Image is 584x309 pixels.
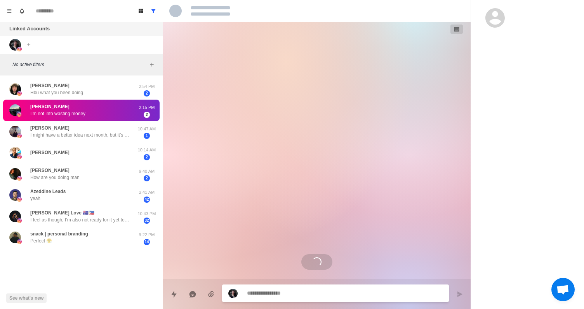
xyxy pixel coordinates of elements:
img: picture [9,232,21,243]
button: Menu [3,5,16,17]
img: picture [9,168,21,180]
p: 2:41 AM [137,189,156,196]
span: 32 [144,218,150,224]
p: 9:40 AM [137,168,156,175]
button: Add account [24,40,33,49]
p: Perfect 😤 [30,237,52,244]
img: picture [9,189,21,201]
button: Send message [452,286,468,302]
p: snack | personal branding [30,230,88,237]
img: picture [9,104,21,116]
img: picture [9,211,21,222]
span: 42 [144,197,150,203]
button: Quick replies [166,286,182,302]
img: picture [17,176,22,181]
p: [PERSON_NAME] [30,149,70,156]
p: yeah [30,195,40,202]
button: Show all conversations [147,5,160,17]
p: [PERSON_NAME] [30,82,70,89]
p: 10:14 AM [137,147,156,153]
p: Azeddine Leads [30,188,66,195]
img: picture [9,83,21,95]
img: picture [17,239,22,244]
img: picture [9,147,21,158]
img: picture [17,112,22,117]
p: I’m not into wasting money [30,110,85,117]
p: Hbu what you been doing [30,89,83,96]
img: picture [228,289,238,298]
button: Board View [135,5,147,17]
button: Add filters [147,60,156,69]
p: No active filters [12,61,147,68]
p: 2:54 PM [137,83,156,90]
img: picture [9,126,21,137]
p: 10:47 AM [137,126,156,132]
span: 1 [144,133,150,139]
p: How are you doing man [30,174,80,181]
img: picture [17,154,22,159]
img: picture [17,218,22,223]
img: picture [17,47,22,51]
img: picture [17,133,22,138]
p: 9:22 PM [137,232,156,238]
button: Notifications [16,5,28,17]
button: Reply with AI [185,286,200,302]
img: picture [9,39,21,51]
p: 2:15 PM [137,104,156,111]
span: 2 [144,90,150,97]
span: 14 [144,239,150,245]
img: picture [17,91,22,96]
p: [PERSON_NAME] [30,167,70,174]
button: See what's new [6,293,47,303]
p: [PERSON_NAME] [30,103,70,110]
p: [PERSON_NAME] Love 🇦🇺🇵🇭 [30,209,94,216]
img: picture [17,197,22,202]
span: 2 [144,154,150,160]
div: Open chat [551,278,575,301]
p: [PERSON_NAME] [30,125,70,132]
span: 2 [144,175,150,181]
p: I feel as though, I’m also not ready for it yet too. Currently having fun just creating content a... [30,216,131,223]
p: 10:43 PM [137,211,156,217]
p: Linked Accounts [9,25,50,33]
button: Add media [203,286,219,302]
p: I might have a better idea next month, but it’s all up in the air [30,132,131,139]
span: 2 [144,112,150,118]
